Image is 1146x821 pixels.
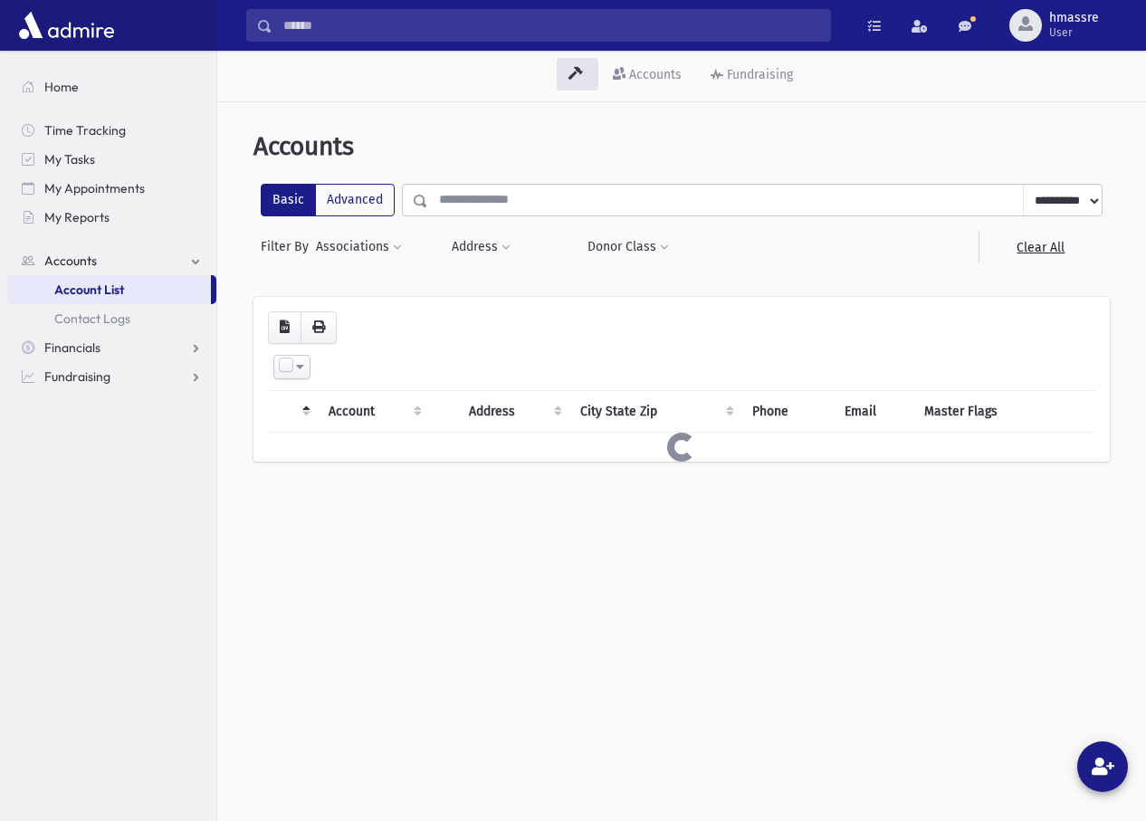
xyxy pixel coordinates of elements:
[696,51,807,101] a: Fundraising
[268,390,318,432] th: : activate to sort column descending
[626,67,682,82] div: Accounts
[272,9,830,42] input: Search
[44,180,145,196] span: My Appointments
[569,390,741,432] th: City State Zip : activate to sort column ascending
[1049,25,1099,40] span: User
[979,231,1103,263] a: Clear All
[14,7,119,43] img: AdmirePro
[429,390,458,432] th: : activate to sort column ascending
[7,203,216,232] a: My Reports
[54,282,124,298] span: Account List
[315,184,395,216] label: Advanced
[913,390,1095,432] th: Master Flags : activate to sort column ascending
[458,390,569,432] th: Address : activate to sort column ascending
[7,304,216,333] a: Contact Logs
[7,275,211,304] a: Account List
[451,231,511,263] button: Address
[44,368,110,385] span: Fundraising
[7,145,216,174] a: My Tasks
[44,79,79,95] span: Home
[7,333,216,362] a: Financials
[44,209,110,225] span: My Reports
[7,116,216,145] a: Time Tracking
[587,231,670,263] button: Donor Class
[261,184,395,216] div: FilterModes
[268,311,301,344] button: CSV
[54,310,130,327] span: Contact Logs
[7,246,216,275] a: Accounts
[834,390,913,432] th: Email : activate to sort column ascending
[253,131,354,161] span: Accounts
[7,72,216,101] a: Home
[44,122,126,138] span: Time Tracking
[7,362,216,391] a: Fundraising
[301,311,337,344] button: Print
[318,390,429,432] th: Account: activate to sort column ascending
[315,231,403,263] button: Associations
[7,174,216,203] a: My Appointments
[44,151,95,167] span: My Tasks
[261,184,316,216] label: Basic
[741,390,834,432] th: Phone : activate to sort column ascending
[44,339,100,356] span: Financials
[261,237,315,256] span: Filter By
[44,253,97,269] span: Accounts
[598,51,696,101] a: Accounts
[723,67,793,82] div: Fundraising
[1049,11,1099,25] span: hmassre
